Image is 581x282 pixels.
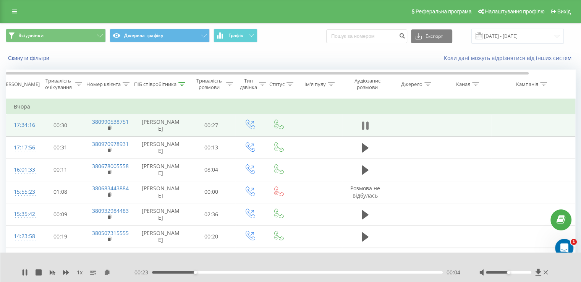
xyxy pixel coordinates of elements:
[86,81,121,88] div: Номер клієнта
[1,81,40,88] div: [PERSON_NAME]
[43,78,73,91] div: Тривалість очікування
[14,162,29,177] div: 16:01:33
[92,207,129,214] a: 380932984483
[14,251,29,266] div: 13:06:27
[92,251,129,259] a: 380985069034
[188,225,235,248] td: 00:20
[188,248,235,270] td: 00:14
[350,185,380,199] span: Розмова не відбулась
[37,159,84,181] td: 00:11
[240,78,257,91] div: Тип дзвінка
[134,181,188,203] td: [PERSON_NAME]
[134,248,188,270] td: [PERSON_NAME]
[14,207,29,222] div: 15:35:42
[349,78,386,91] div: Аудіозапис розмови
[133,269,152,276] span: - 00:23
[188,136,235,159] td: 00:13
[14,118,29,133] div: 17:34:16
[134,136,188,159] td: [PERSON_NAME]
[194,78,224,91] div: Тривалість розмови
[92,185,129,192] a: 380683443884
[37,114,84,136] td: 00:30
[214,29,257,42] button: Графік
[228,33,243,38] span: Графік
[304,81,326,88] div: Ім'я пулу
[456,81,470,88] div: Канал
[110,29,210,42] button: Джерела трафіку
[92,118,129,125] a: 380990538751
[37,225,84,248] td: 00:19
[14,140,29,155] div: 17:17:56
[134,225,188,248] td: [PERSON_NAME]
[188,203,235,225] td: 02:36
[18,32,44,39] span: Всі дзвінки
[447,269,460,276] span: 00:04
[37,136,84,159] td: 00:31
[134,159,188,181] td: [PERSON_NAME]
[134,81,176,88] div: ПІБ співробітника
[37,203,84,225] td: 00:09
[411,29,452,43] button: Експорт
[134,114,188,136] td: [PERSON_NAME]
[485,8,544,15] span: Налаштування профілю
[77,269,83,276] span: 1 x
[188,181,235,203] td: 00:00
[37,181,84,203] td: 01:08
[134,203,188,225] td: [PERSON_NAME]
[37,248,84,270] td: 00:11
[194,271,197,274] div: Accessibility label
[92,229,129,237] a: 380507315555
[14,229,29,244] div: 14:23:58
[326,29,407,43] input: Пошук за номером
[507,271,510,274] div: Accessibility label
[444,54,575,62] a: Коли дані можуть відрізнятися вiд інших систем
[6,55,53,62] button: Скинути фільтри
[6,29,106,42] button: Всі дзвінки
[92,162,129,170] a: 380678005558
[188,114,235,136] td: 00:27
[516,81,538,88] div: Кампанія
[269,81,285,88] div: Статус
[14,185,29,199] div: 15:55:23
[401,81,422,88] div: Джерело
[92,140,129,147] a: 380970978931
[416,8,472,15] span: Реферальна програма
[571,239,577,245] span: 1
[555,239,573,257] iframe: Intercom live chat
[188,159,235,181] td: 08:04
[557,8,571,15] span: Вихід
